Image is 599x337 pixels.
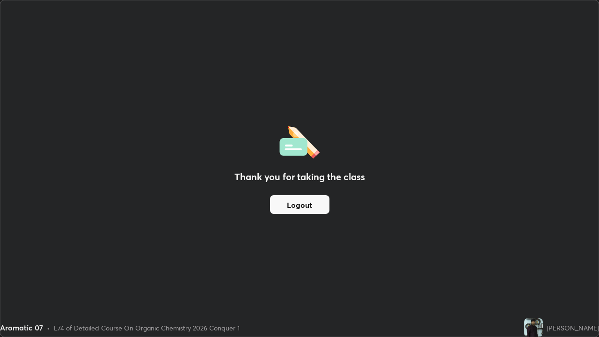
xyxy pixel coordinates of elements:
h2: Thank you for taking the class [234,170,365,184]
img: offlineFeedback.1438e8b3.svg [279,123,320,159]
div: [PERSON_NAME] [547,323,599,333]
img: 70a7b9c5bbf14792b649b16145bbeb89.jpg [524,318,543,337]
div: L74 of Detailed Course On Organic Chemistry 2026 Conquer 1 [54,323,240,333]
div: • [47,323,50,333]
button: Logout [270,195,329,214]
